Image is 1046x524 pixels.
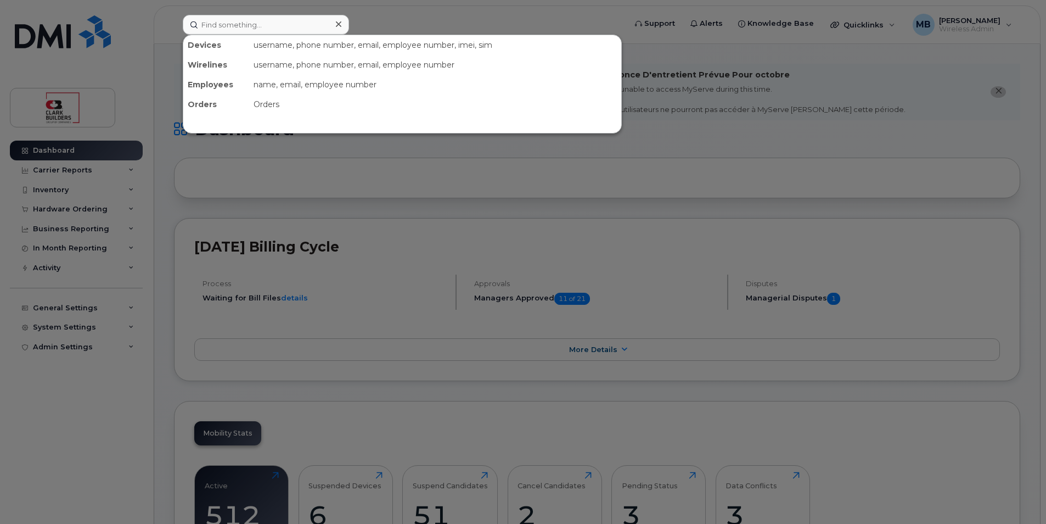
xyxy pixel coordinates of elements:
[183,75,249,94] div: Employees
[183,55,249,75] div: Wirelines
[249,94,621,114] div: Orders
[249,35,621,55] div: username, phone number, email, employee number, imei, sim
[183,94,249,114] div: Orders
[249,55,621,75] div: username, phone number, email, employee number
[183,35,249,55] div: Devices
[249,75,621,94] div: name, email, employee number
[998,476,1038,516] iframe: Messenger Launcher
